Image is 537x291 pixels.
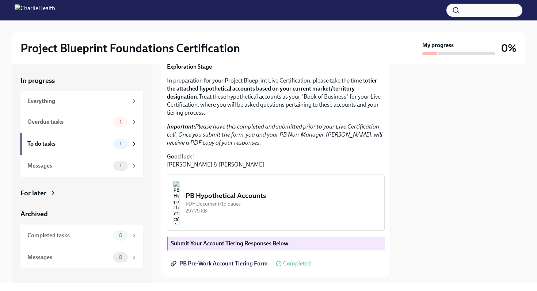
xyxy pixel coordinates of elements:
div: PB Hypothetical Accounts [186,191,378,200]
strong: Submit Your Account Tiering Responses Below [171,240,289,247]
a: Everything [20,91,143,111]
span: Completed [283,261,311,267]
a: Messages1 [20,155,143,177]
div: To do tasks [27,140,110,148]
a: In progress [20,76,143,85]
div: Everything [27,97,128,105]
a: PB Pre-Work Account Tiering Form [167,256,273,271]
a: Messages0 [20,246,143,268]
strong: My progress [422,41,454,49]
span: 0 [114,254,127,260]
p: Good luck! [PERSON_NAME] & [PERSON_NAME] [167,153,385,169]
p: In preparation for your Project Blueprint Live Certification, please take the time to Treat these... [167,77,385,117]
span: PB Pre-Work Account Tiering Form [172,260,268,267]
img: PB Hypothetical Accounts [173,181,180,225]
div: Messages [27,162,110,170]
strong: Exploration Stage [167,63,212,70]
h3: 0% [501,42,517,55]
div: Messages [27,253,110,261]
a: Archived [20,209,143,219]
a: Completed tasks0 [20,225,143,246]
div: PDF Document • 15 pages [186,200,378,207]
div: 257.75 KB [186,207,378,214]
h2: Project Blueprint Foundations Certification [20,41,240,55]
img: CharlieHealth [15,4,55,16]
strong: Important: [167,123,195,130]
span: 1 [115,163,126,168]
a: To do tasks1 [20,133,143,155]
div: Overdue tasks [27,118,110,126]
span: 0 [114,233,127,238]
button: PB Hypothetical AccountsPDF Document•15 pages257.75 KB [167,175,385,231]
span: 1 [115,119,126,125]
a: Overdue tasks1 [20,111,143,133]
span: 1 [115,141,126,146]
em: Please have this completed and submitted prior to your Live Certification call. Once you submit t... [167,123,382,146]
div: Completed tasks [27,231,110,240]
div: For later [20,188,46,198]
strong: tier the attached hypothetical accounts based on your current market/territory designation. [167,77,377,100]
a: For later [20,188,143,198]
